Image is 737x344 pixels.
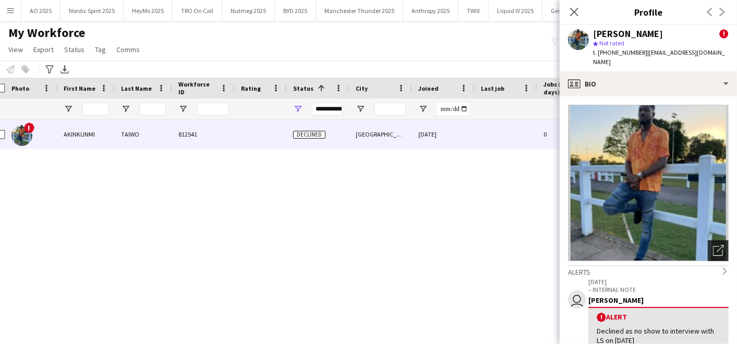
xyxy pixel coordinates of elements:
input: City Filter Input [374,103,406,115]
a: Status [60,43,89,56]
span: View [8,45,23,54]
span: Last Name [121,84,152,92]
span: My Workforce [8,25,85,41]
button: Nordic Spirit 2025 [61,1,124,21]
span: Status [64,45,84,54]
span: Joined [418,84,439,92]
div: 812541 [172,120,235,149]
span: Export [33,45,54,54]
div: TAIWO [115,120,172,149]
button: Open Filter Menu [64,104,73,114]
span: Workforce ID [178,80,216,96]
button: Manchester Thunder 2025 [316,1,403,21]
span: Status [293,84,313,92]
app-action-btn: Advanced filters [43,63,56,76]
span: ! [719,29,729,39]
button: TWIX [458,1,489,21]
span: | [EMAIL_ADDRESS][DOMAIN_NAME] [593,48,725,66]
span: Not rated [599,39,624,47]
div: [GEOGRAPHIC_DATA] [349,120,412,149]
button: AO 2025 [21,1,61,21]
div: 0 [537,120,605,149]
img: AKINKUNMI TAIWO [11,125,32,146]
p: – INTERNAL NOTE [588,286,729,293]
span: t. [PHONE_NUMBER] [593,48,647,56]
button: Open Filter Menu [178,104,188,114]
input: Last Name Filter Input [140,103,166,115]
input: First Name Filter Input [82,103,108,115]
button: Liquid IV 2025 [489,1,542,21]
span: ! [24,122,34,133]
div: Alerts [568,265,729,277]
div: AKINKUNMI [57,120,115,149]
a: Comms [112,43,144,56]
span: Photo [11,84,29,92]
h3: Profile [560,5,737,19]
button: Open Filter Menu [293,104,303,114]
a: Export [29,43,58,56]
a: View [4,43,27,56]
div: [PERSON_NAME] [593,29,663,39]
app-action-btn: Export XLSX [58,63,71,76]
img: Crew avatar or photo [568,105,729,261]
button: TRO On Call [173,1,222,21]
div: Alert [597,312,720,322]
a: Tag [91,43,110,56]
span: Tag [95,45,106,54]
button: Open Filter Menu [121,104,130,114]
div: Bio [560,71,737,96]
button: Anthropy 2025 [403,1,458,21]
span: Declined [293,131,325,139]
button: Open Filter Menu [418,104,428,114]
span: ! [597,313,606,322]
span: Jobs (last 90 days) [543,80,586,96]
button: HeyMo 2025 [124,1,173,21]
button: Open Filter Menu [356,104,365,114]
div: [PERSON_NAME] [588,296,729,305]
span: City [356,84,368,92]
span: Last job [481,84,504,92]
button: BYD 2025 [275,1,316,21]
span: First Name [64,84,95,92]
input: Workforce ID Filter Input [197,103,228,115]
button: Nutmeg 2025 [222,1,275,21]
input: Joined Filter Input [437,103,468,115]
span: Rating [241,84,261,92]
span: Comms [116,45,140,54]
button: Genesis 2025 [542,1,594,21]
p: [DATE] [588,278,729,286]
div: [DATE] [412,120,475,149]
div: Open photos pop-in [708,240,729,261]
